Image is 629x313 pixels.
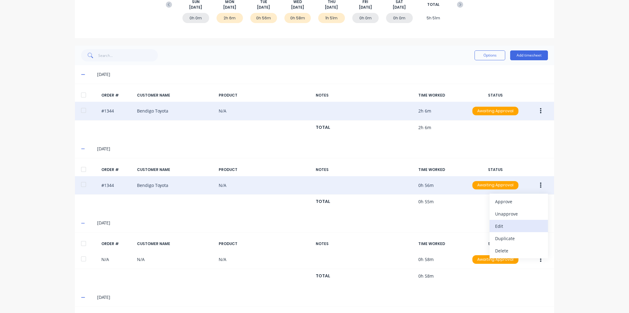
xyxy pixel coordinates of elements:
[495,222,542,231] div: Edit
[352,13,379,23] div: 0h 0m
[223,5,236,10] span: [DATE]
[427,2,440,7] span: TOTAL
[475,50,505,60] button: Options
[472,255,519,264] button: Awaiting Approval
[257,5,270,10] span: [DATE]
[325,5,338,10] span: [DATE]
[316,167,413,172] div: NOTES
[495,197,542,206] div: Approve
[316,93,413,98] div: NOTES
[490,195,548,208] button: Approve
[219,241,311,247] div: PRODUCT
[472,106,519,116] button: Awaiting Approval
[386,13,413,23] div: 0h 0m
[495,234,542,243] div: Duplicate
[469,241,522,247] div: STATUS
[101,167,132,172] div: ORDER #
[97,71,548,78] div: [DATE]
[418,167,464,172] div: TIME WORKED
[291,5,304,10] span: [DATE]
[490,232,548,244] button: Duplicate
[137,93,214,98] div: CUSTOMER NAME
[97,294,548,301] div: [DATE]
[97,145,548,152] div: [DATE]
[472,181,519,190] button: Awaiting Approval
[318,13,345,23] div: 1h 51m
[490,244,548,257] button: Delete
[189,5,202,10] span: [DATE]
[316,241,413,247] div: NOTES
[495,209,542,218] div: Unapprove
[219,93,311,98] div: PRODUCT
[250,13,277,23] div: 0h 56m
[393,5,406,10] span: [DATE]
[472,107,518,115] div: Awaiting Approval
[472,255,518,264] div: Awaiting Approval
[495,246,542,255] div: Delete
[490,208,548,220] button: Unapprove
[418,241,464,247] div: TIME WORKED
[137,241,214,247] div: CUSTOMER NAME
[490,220,548,232] button: Edit
[359,5,372,10] span: [DATE]
[97,220,548,226] div: [DATE]
[137,167,214,172] div: CUSTOMER NAME
[469,93,522,98] div: STATUS
[420,13,447,23] div: 5h 51m
[219,167,311,172] div: PRODUCT
[510,50,548,60] button: Add timesheet
[101,93,132,98] div: ORDER #
[182,13,209,23] div: 0h 0m
[217,13,243,23] div: 2h 6m
[284,13,311,23] div: 0h 58m
[101,241,132,247] div: ORDER #
[98,49,158,61] input: Search...
[472,181,518,190] div: Awaiting Approval
[469,167,522,172] div: STATUS
[418,93,464,98] div: TIME WORKED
